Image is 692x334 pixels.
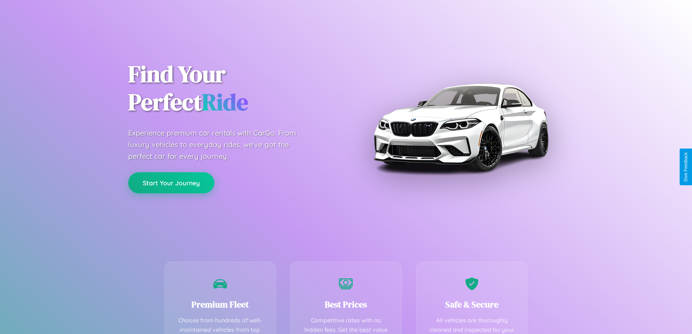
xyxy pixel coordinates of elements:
h3: Premium Fleet [176,298,265,310]
button: Start Your Journey [128,172,214,193]
h3: Best Prices [302,298,390,310]
p: Experience premium car rentals with CarGo. From luxury vehicles to everyday rides, we've got the ... [128,127,310,162]
h3: Safe & Secure [428,298,517,310]
div: Give Feedback [683,152,688,182]
span: Ride [202,86,248,118]
h1: Find Your Perfect [128,60,335,116]
img: Premium BMW car rental vehicle [370,36,551,218]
